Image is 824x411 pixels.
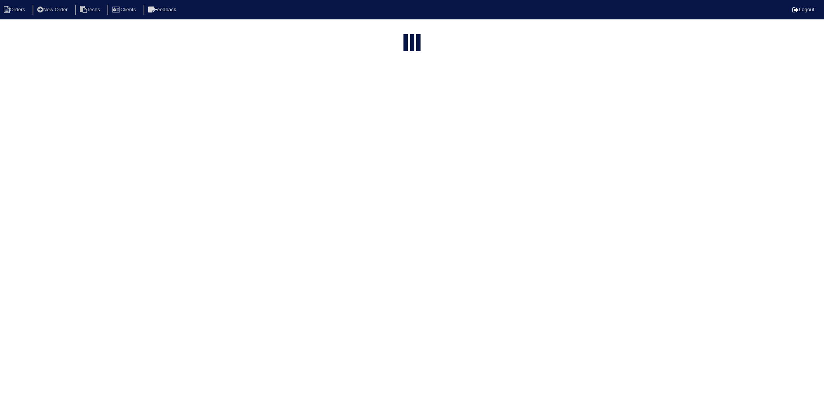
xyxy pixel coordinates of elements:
a: Logout [792,7,814,12]
a: Techs [75,7,106,12]
a: Clients [107,7,142,12]
li: Feedback [144,5,182,15]
li: New Order [33,5,74,15]
li: Clients [107,5,142,15]
div: loading... [410,34,414,55]
li: Techs [75,5,106,15]
a: New Order [33,7,74,12]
